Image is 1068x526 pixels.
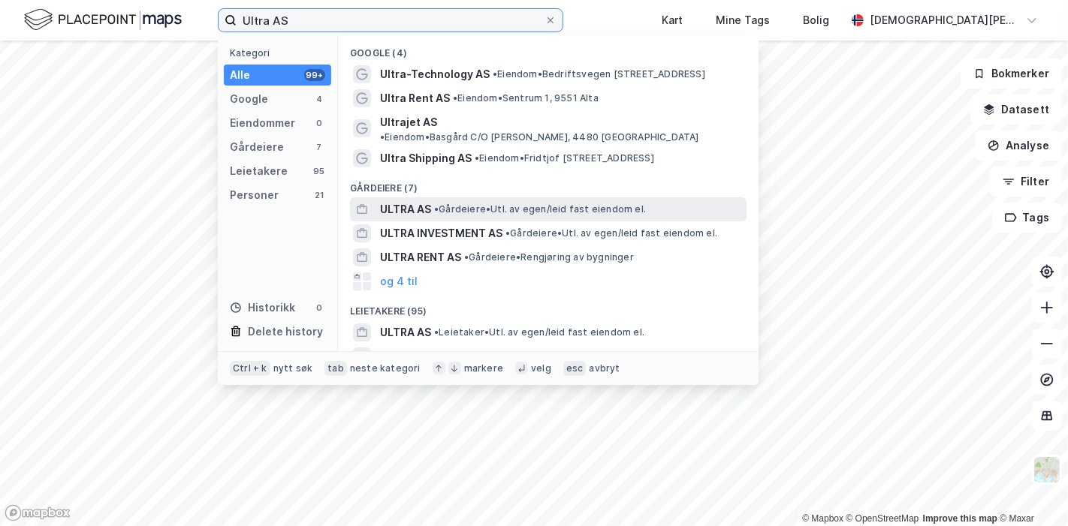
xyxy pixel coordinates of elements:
[464,362,503,374] div: markere
[453,92,599,104] span: Eiendom • Sentrum 1, 9551 Alta
[230,90,268,108] div: Google
[923,513,997,524] a: Improve this map
[230,66,250,84] div: Alle
[803,11,829,29] div: Bolig
[475,152,479,164] span: •
[338,293,759,320] div: Leietakere (95)
[464,251,634,263] span: Gårdeiere • Rengjøring av bygninger
[846,513,919,524] a: OpenStreetMap
[313,189,325,201] div: 21
[5,504,71,521] a: Mapbox homepage
[380,248,461,266] span: ULTRA RENT AS
[380,200,431,218] span: ULTRA AS
[324,361,347,376] div: tab
[434,203,439,215] span: •
[380,65,490,83] span: Ultra-Technology AS
[380,272,418,290] button: og 4 til
[313,117,325,129] div: 0
[248,323,323,341] div: Delete history
[380,89,450,107] span: Ultra Rent AS
[589,362,620,374] div: avbryt
[24,7,182,33] img: logo.f888ab2527a4732fd821a326f86c7f29.svg
[313,165,325,177] div: 95
[380,131,699,143] span: Eiendom • Basgård C/O [PERSON_NAME], 4480 [GEOGRAPHIC_DATA]
[563,361,587,376] div: esc
[505,227,510,239] span: •
[230,47,331,59] div: Kategori
[338,170,759,197] div: Gårdeiere (7)
[230,162,288,180] div: Leietakere
[230,138,284,156] div: Gårdeiere
[975,131,1062,161] button: Analyse
[313,302,325,314] div: 0
[453,92,457,104] span: •
[304,69,325,81] div: 99+
[475,152,654,164] span: Eiendom • Fridtjof [STREET_ADDRESS]
[992,203,1062,233] button: Tags
[380,323,431,341] span: ULTRA AS
[313,93,325,105] div: 4
[350,362,421,374] div: neste kategori
[993,454,1068,526] div: Kontrollprogram for chat
[870,11,1020,29] div: [DEMOGRAPHIC_DATA][PERSON_NAME]
[662,11,683,29] div: Kart
[464,251,469,263] span: •
[434,203,646,215] span: Gårdeiere • Utl. av egen/leid fast eiendom el.
[970,95,1062,125] button: Datasett
[531,362,551,374] div: velg
[990,167,1062,197] button: Filter
[380,224,502,242] span: ULTRA INVESTMENT AS
[716,11,770,29] div: Mine Tags
[380,347,481,365] span: ULTRA FACILITY AS
[230,361,270,376] div: Ctrl + k
[505,227,717,239] span: Gårdeiere • Utl. av egen/leid fast eiendom el.
[237,9,545,32] input: Søk på adresse, matrikkel, gårdeiere, leietakere eller personer
[230,299,295,317] div: Historikk
[230,186,279,204] div: Personer
[273,362,313,374] div: nytt søk
[338,35,759,62] div: Google (4)
[961,59,1062,89] button: Bokmerker
[313,141,325,153] div: 7
[380,113,437,131] span: Ultrajet AS
[380,131,385,143] span: •
[230,114,295,132] div: Eiendommer
[993,454,1068,526] iframe: Chat Widget
[802,513,843,524] a: Mapbox
[434,326,644,338] span: Leietaker • Utl. av egen/leid fast eiendom el.
[493,68,497,80] span: •
[493,68,705,80] span: Eiendom • Bedriftsvegen [STREET_ADDRESS]
[434,326,439,338] span: •
[380,149,472,167] span: Ultra Shipping AS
